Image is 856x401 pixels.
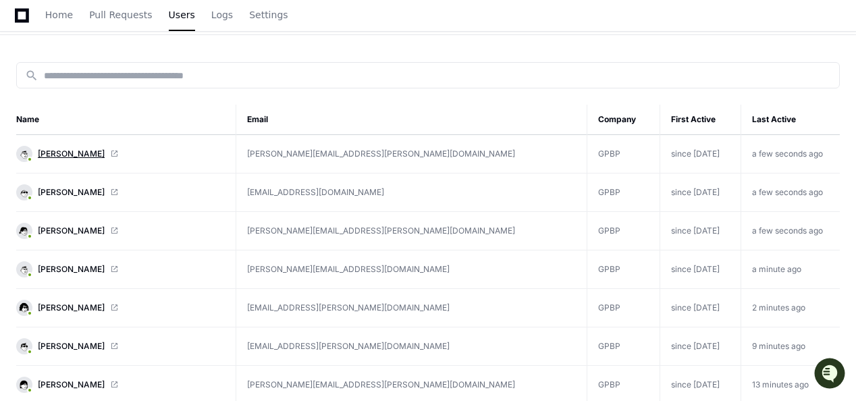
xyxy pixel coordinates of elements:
td: [PERSON_NAME][EMAIL_ADDRESS][DOMAIN_NAME] [236,250,587,289]
span: [PERSON_NAME] [38,379,105,390]
img: 1.svg [18,378,30,391]
td: GPBP [587,135,660,173]
td: 9 minutes ago [741,327,840,366]
img: 7.svg [18,147,30,160]
a: [PERSON_NAME] [16,184,225,200]
td: GPBP [587,327,660,366]
span: Pull Requests [89,11,152,19]
button: Start new chat [230,105,246,121]
span: Settings [249,11,288,19]
td: a few seconds ago [741,173,840,212]
a: Powered byPylon [95,141,163,152]
span: [PERSON_NAME] [38,225,105,236]
td: GPBP [587,212,660,250]
td: [PERSON_NAME][EMAIL_ADDRESS][PERSON_NAME][DOMAIN_NAME] [236,212,587,250]
span: Users [169,11,195,19]
a: [PERSON_NAME] [16,300,225,316]
a: [PERSON_NAME] [16,261,225,277]
img: 7.svg [18,263,30,275]
td: a minute ago [741,250,840,289]
td: since [DATE] [660,289,741,327]
img: 1756235613930-3d25f9e4-fa56-45dd-b3ad-e072dfbd1548 [14,101,38,125]
td: GPBP [587,173,660,212]
td: since [DATE] [660,135,741,173]
img: 4.svg [18,340,30,352]
span: [PERSON_NAME] [38,149,105,159]
td: 2 minutes ago [741,289,840,327]
a: [PERSON_NAME] [16,146,225,162]
td: since [DATE] [660,173,741,212]
td: since [DATE] [660,250,741,289]
td: [EMAIL_ADDRESS][DOMAIN_NAME] [236,173,587,212]
td: GPBP [587,250,660,289]
a: [PERSON_NAME] [16,338,225,354]
span: [PERSON_NAME] [38,187,105,198]
span: Logs [211,11,233,19]
th: First Active [660,105,741,135]
img: 15.svg [18,301,30,314]
td: [EMAIL_ADDRESS][PERSON_NAME][DOMAIN_NAME] [236,327,587,366]
img: 9.svg [18,186,30,198]
mat-icon: search [25,69,38,82]
iframe: Open customer support [813,356,849,393]
td: GPBP [587,289,660,327]
span: [PERSON_NAME] [38,264,105,275]
span: Pylon [134,142,163,152]
a: [PERSON_NAME] [16,223,225,239]
th: Name [16,105,236,135]
th: Email [236,105,587,135]
td: since [DATE] [660,327,741,366]
td: a few seconds ago [741,135,840,173]
div: Start new chat [46,101,221,114]
th: Last Active [741,105,840,135]
span: [PERSON_NAME] [38,341,105,352]
td: [EMAIL_ADDRESS][PERSON_NAME][DOMAIN_NAME] [236,289,587,327]
div: We're available if you need us! [46,114,171,125]
img: 14.svg [18,224,30,237]
span: Home [45,11,73,19]
th: Company [587,105,660,135]
td: a few seconds ago [741,212,840,250]
img: PlayerZero [14,14,41,41]
td: [PERSON_NAME][EMAIL_ADDRESS][PERSON_NAME][DOMAIN_NAME] [236,135,587,173]
a: [PERSON_NAME] [16,377,225,393]
div: Welcome [14,54,246,76]
span: [PERSON_NAME] [38,302,105,313]
td: since [DATE] [660,212,741,250]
